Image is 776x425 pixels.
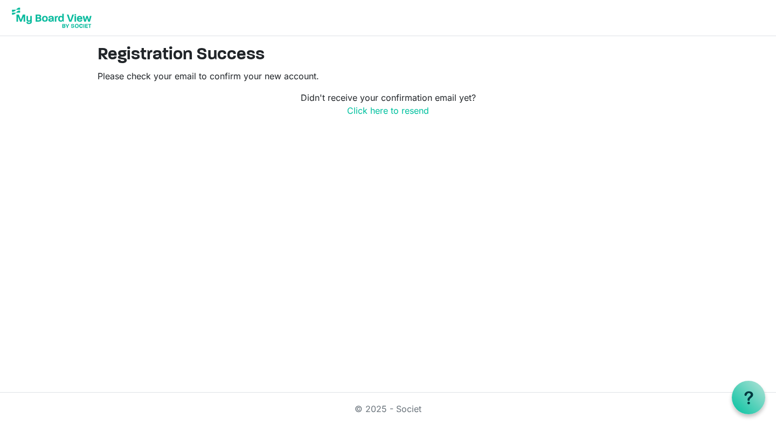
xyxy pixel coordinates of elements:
p: Please check your email to confirm your new account. [98,70,678,83]
p: Didn't receive your confirmation email yet? [98,91,678,117]
a: © 2025 - Societ [355,403,421,414]
img: My Board View Logo [9,4,95,31]
h2: Registration Success [98,45,678,65]
a: Click here to resend [347,105,429,116]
